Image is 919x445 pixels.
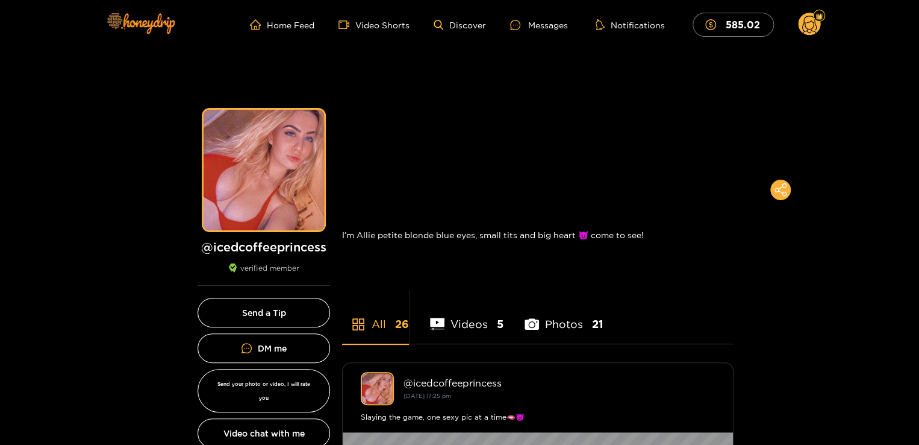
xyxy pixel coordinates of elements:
[338,19,355,30] span: video-camera
[342,289,409,344] li: All
[198,369,330,412] button: Send your photo or video, I will rate you
[430,289,503,344] li: Videos
[403,393,451,399] small: [DATE] 17:25 pm
[342,218,734,251] div: I’m Allie petite blonde blue eyes, small tits and big heart 😈 come to see!
[198,333,330,363] a: DM me
[250,19,267,30] span: home
[403,377,715,388] div: @ icedcoffeeprincess
[361,411,715,423] div: Slaying the game, one sexy pic at a time🫦😈
[510,18,568,32] div: Messages
[434,20,486,30] a: Discover
[338,19,410,30] a: Video Shorts
[198,264,330,286] div: verified member
[497,317,503,332] span: 5
[361,372,394,405] img: icedcoffeeprincess
[705,19,722,30] span: dollar
[395,317,409,332] span: 26
[592,317,603,332] span: 21
[250,19,314,30] a: Home Feed
[592,19,668,31] button: Notifications
[198,239,330,254] h1: @ icedcoffeeprincess
[525,289,603,344] li: Photos
[351,317,366,332] span: appstore
[815,13,823,20] img: Fan Level
[198,298,330,327] button: Send a Tip
[723,18,761,31] mark: 585.02
[693,13,774,36] button: 585.02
